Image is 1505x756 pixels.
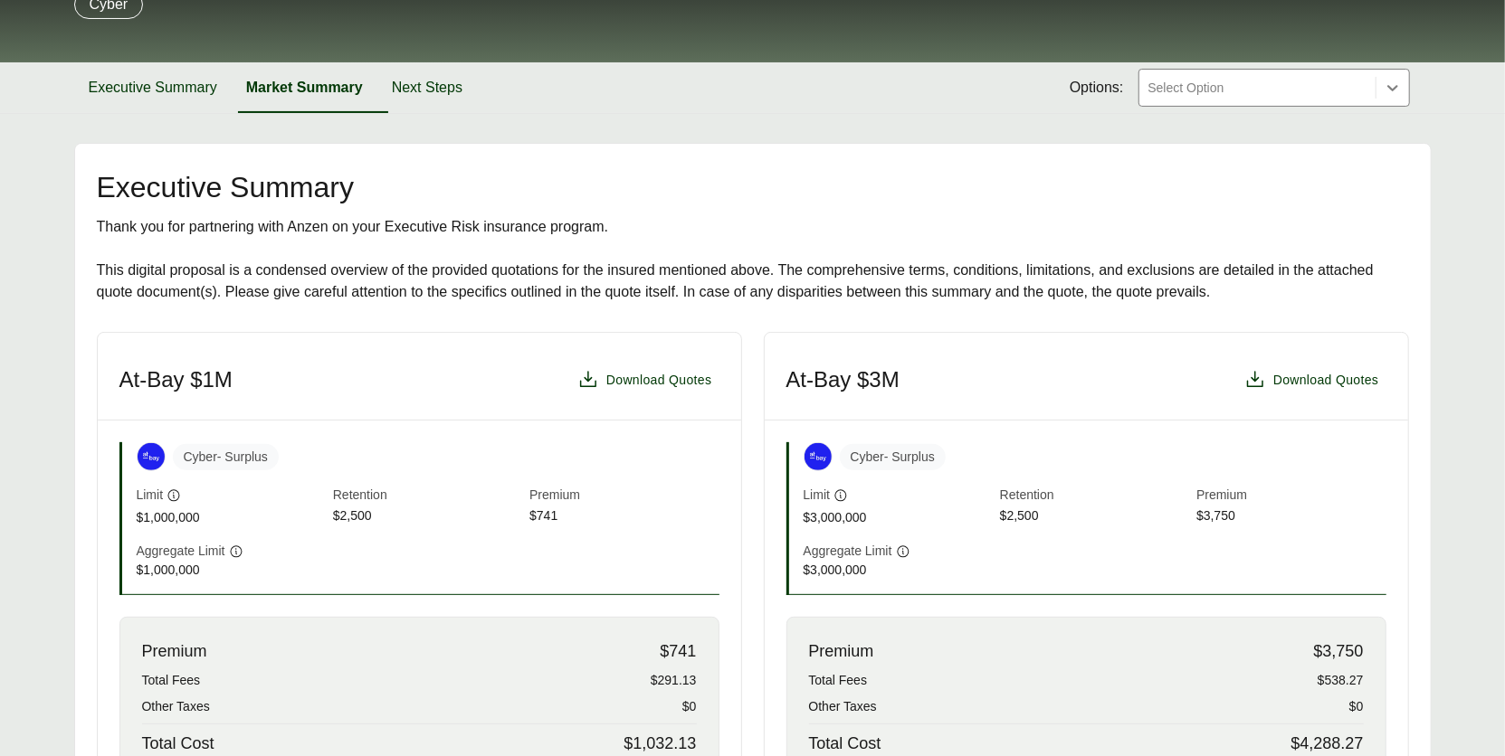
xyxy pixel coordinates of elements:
[1318,671,1364,690] span: $538.27
[232,62,377,113] button: Market Summary
[142,732,214,756] span: Total Cost
[1196,486,1386,506] span: Premium
[809,671,868,690] span: Total Fees
[809,732,881,756] span: Total Cost
[173,444,279,470] span: Cyber - Surplus
[606,371,712,390] span: Download Quotes
[1313,639,1363,664] span: $3,750
[138,443,165,470] img: At-Bay
[1070,77,1124,99] span: Options:
[1237,362,1386,398] button: Download Quotes
[682,697,697,716] span: $0
[142,697,210,716] span: Other Taxes
[660,639,696,664] span: $741
[1000,506,1189,527] span: $2,500
[1273,371,1379,390] span: Download Quotes
[142,639,207,664] span: Premium
[377,62,477,113] button: Next Steps
[137,561,326,580] span: $1,000,000
[74,62,232,113] button: Executive Summary
[624,732,696,756] span: $1,032.13
[137,542,225,561] span: Aggregate Limit
[333,486,522,506] span: Retention
[1349,697,1364,716] span: $0
[804,508,993,527] span: $3,000,000
[333,506,522,527] span: $2,500
[809,697,877,716] span: Other Taxes
[119,366,233,393] h3: At-Bay $1M
[786,366,900,393] h3: At-Bay $3M
[805,443,832,470] img: At-Bay
[804,542,892,561] span: Aggregate Limit
[529,486,719,506] span: Premium
[137,486,164,505] span: Limit
[142,671,201,690] span: Total Fees
[804,561,993,580] span: $3,000,000
[97,173,1409,202] h2: Executive Summary
[529,506,719,527] span: $741
[1196,506,1386,527] span: $3,750
[1291,732,1363,756] span: $4,288.27
[137,508,326,527] span: $1,000,000
[804,486,831,505] span: Limit
[840,444,946,470] span: Cyber - Surplus
[1000,486,1189,506] span: Retention
[570,362,719,398] button: Download Quotes
[809,639,874,664] span: Premium
[651,671,697,690] span: $291.13
[97,216,1409,303] div: Thank you for partnering with Anzen on your Executive Risk insurance program. This digital propos...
